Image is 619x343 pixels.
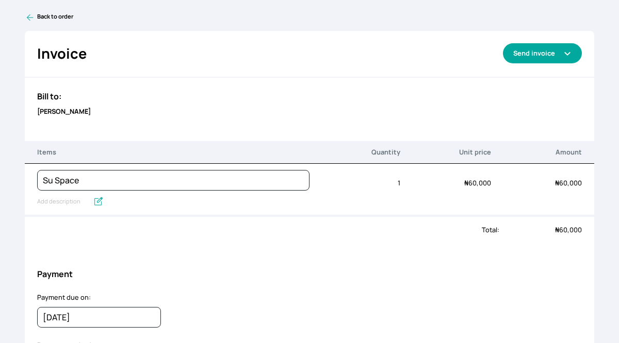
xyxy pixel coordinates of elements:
[555,178,582,187] span: 60,000
[37,195,89,209] input: Add description
[37,147,309,157] p: Items
[37,90,582,102] h3: Bill to:
[464,178,491,187] span: 60,000
[309,147,400,157] p: Quantity
[37,293,91,302] label: Payment due on:
[555,178,559,187] span: ₦
[25,225,499,235] div: Total:
[491,147,582,157] p: Amount
[503,43,582,63] button: Send invoice
[37,107,91,116] b: [PERSON_NAME]
[464,178,468,187] span: ₦
[555,225,582,234] span: 60,000
[555,225,559,234] span: ₦
[400,147,491,157] p: Unit price
[37,268,582,280] h3: Payment
[309,172,400,194] div: 1
[25,12,594,23] a: Back to order
[37,43,87,64] h2: Invoice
